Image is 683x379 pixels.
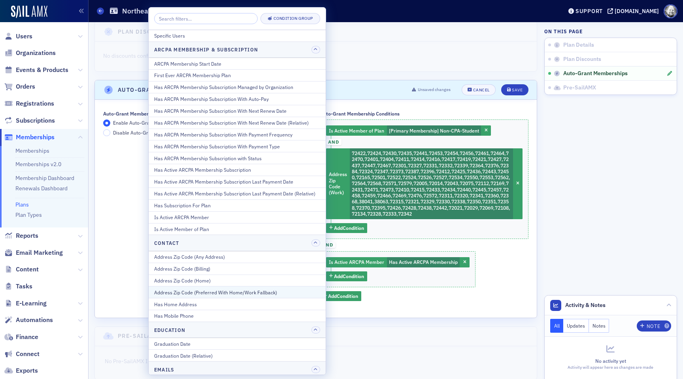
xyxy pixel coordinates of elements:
[149,251,326,263] button: Address Zip Code (Any Address)
[16,248,63,257] span: Email Marketing
[550,357,671,364] div: No activity yet
[149,211,326,223] button: Is Active ARCPA Member
[608,8,662,14] button: [DOMAIN_NAME]
[149,117,326,129] button: Has ARCPA Membership Subscription With Next Renew Date (Relative)
[563,42,594,49] span: Plan Details
[320,291,362,301] button: AddCondition
[16,333,38,341] span: Finance
[565,301,606,309] span: Activity & Notes
[118,28,173,36] h4: Plan Discounts
[4,133,55,142] a: Memberships
[154,340,320,347] div: Graduation Date
[105,357,527,366] p: No Pre-SailAMX Info
[15,161,61,168] a: Memberships v2.0
[103,52,528,60] p: No discounts configured.
[615,8,659,15] div: [DOMAIN_NAME]
[4,299,47,308] a: E-Learning
[149,152,326,164] button: Has ARCPA Membership Subscription with Status
[320,242,336,248] span: and
[334,224,364,231] span: Add Condition
[149,140,326,152] button: Has ARCPA Membership Subscription With Payment Type
[154,289,320,296] div: Address Zip Code (Preferred With Home/Work Fallback)
[149,129,326,140] button: Has ARCPA Membership Subscription With Payment Frequency
[326,125,491,136] div: [Primary Membership] Non-CPA-Student
[154,214,320,221] div: Is Active ARCPA Member
[149,176,326,188] button: Has Active ARCPA Membership Subscription Last Payment Date
[16,66,68,74] span: Events & Products
[149,199,326,211] button: Has Subscription For Plan
[149,310,326,322] button: Has Mobile Phone
[4,231,38,240] a: Reports
[154,253,320,260] div: Address Zip Code (Any Address)
[334,273,364,280] span: Add Condition
[260,13,320,24] button: Condition Group
[149,30,326,42] button: Specific Users
[149,263,326,275] button: Address Zip Code (Billing)
[15,174,74,182] a: Membership Dashboard
[550,364,671,371] div: Activity will appear here as changes are made
[4,66,68,74] a: Events & Products
[544,28,677,35] h4: On this page
[11,6,47,18] img: SailAMX
[154,60,320,67] div: ARCPA Membership Start Date
[154,32,320,39] div: Specific Users
[4,32,32,41] a: Users
[154,95,320,102] div: Has ARCPA Membership Subscription With Auto-Pay
[320,239,336,252] button: and
[637,320,671,332] button: Note
[113,119,185,126] span: Enable Auto-Grant Memberships
[16,350,40,358] span: Connect
[563,319,589,333] button: Updates
[329,259,384,265] span: Is Active ARCPA Member
[15,147,49,154] a: Memberships
[16,32,32,41] span: Users
[274,16,313,21] div: Condition Group
[122,6,154,16] h1: Northeast
[154,166,320,173] div: Has Active ARCPA Membership Subscription
[154,226,320,233] div: Is Active Member of Plan
[154,190,320,197] div: Has Active ARCPA Membership Subscription Last Payment Date (Relative)
[149,105,326,117] button: Has ARCPA Membership Subscription With Next Renew Date
[103,119,110,127] input: Enable Auto-Grant Memberships
[118,86,206,94] h4: Auto-Grant Memberships
[149,69,326,81] button: First Ever ARCPA Membership Plan
[389,127,479,134] span: [Primary Membership] Non-CPA-Student
[563,84,596,91] span: Pre-SailAMX
[154,107,320,114] div: Has ARCPA Membership Subscription With Next Renew Date
[550,319,564,333] button: All
[4,316,53,324] a: Automations
[149,81,326,93] button: Has ARCPA Membership Subscription Managed by Organization
[16,82,35,91] span: Orders
[4,248,63,257] a: Email Marketing
[154,83,320,91] div: Has ARCPA Membership Subscription Managed by Organization
[15,211,42,218] a: Plan Types
[4,333,38,341] a: Finance
[149,58,326,69] button: ARCPA Membership Start Date
[154,239,179,246] h4: Contact
[16,366,38,375] span: Exports
[154,202,320,209] div: Has Subscription For Plan
[16,133,55,142] span: Memberships
[4,366,38,375] a: Exports
[320,111,400,117] div: Auto-Grant Membership Conditions
[352,150,510,217] span: 72422,72424,72430,72435,72441,72453,72454,72456,72461,72464,72470,72401,72404,72411,72414,72416,7...
[149,164,326,176] button: Has Active ARCPA Membership Subscription
[154,352,320,359] div: Graduation Date (Relative)
[16,116,55,125] span: Subscriptions
[149,338,326,349] button: Graduation Date
[563,70,628,77] span: Auto-Grant Memberships
[113,129,187,136] span: Disable Auto-Grant Memberships
[418,87,451,93] span: Unsaved changes
[326,271,368,281] button: AddCondition
[149,298,326,310] button: Has Home Address
[512,88,523,92] div: Save
[154,13,258,24] input: Search filters...
[154,178,320,185] div: Has Active ARCPA Membership Subscription Last Payment Date
[664,4,677,18] span: Profile
[4,265,39,274] a: Content
[326,257,470,267] div: Has Active ARCPA Membership
[149,93,326,105] button: Has ARCPA Membership Subscription With Auto-Pay
[103,129,110,136] input: Disable Auto-Grant Memberships
[4,282,32,291] a: Tasks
